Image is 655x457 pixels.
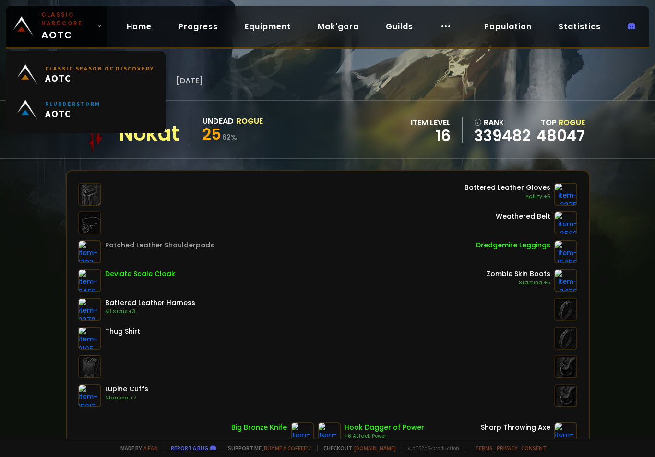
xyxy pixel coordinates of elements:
div: Stamina +5 [487,279,550,287]
div: Patched Leather Shoulderpads [105,240,214,250]
div: Rogue [237,115,263,127]
a: PlunderstormAOTC [12,92,160,128]
div: All Stats +3 [105,308,195,316]
div: Dredgemire Leggings [476,240,550,250]
a: a fan [143,445,158,452]
div: Nokat [119,127,179,141]
span: AOTC [41,11,94,42]
div: Undead [202,115,234,127]
span: v. d752d5 - production [402,445,459,452]
span: AOTC [45,107,100,119]
div: Thug Shirt [105,327,140,337]
img: item-3848 [291,422,314,445]
small: Classic Season of Discovery [45,65,154,72]
span: [DATE] [176,75,203,87]
a: Guilds [378,17,421,36]
a: [DOMAIN_NAME] [354,445,396,452]
img: item-1793 [78,240,101,263]
div: Battered Leather Gloves [464,183,550,193]
a: Privacy [497,445,517,452]
a: 339482 [474,129,531,143]
a: Statistics [551,17,608,36]
div: Deviate Scale Cloak [105,269,175,279]
span: Made by [115,445,158,452]
span: AOTC [45,72,154,84]
div: Top [536,117,585,129]
img: item-2375 [554,183,577,206]
a: Mak'gora [310,17,367,36]
img: item-2370 [78,298,101,321]
img: item-3583 [554,211,577,234]
img: item-3135 [554,422,577,445]
a: Home [119,17,159,36]
small: 62 % [222,132,237,142]
a: Progress [171,17,226,36]
small: Plunderstorm [45,100,100,107]
div: Big Bronze Knife [231,422,287,433]
img: item-2105 [78,327,101,350]
img: item-3184 [318,422,341,445]
span: Checkout [317,445,396,452]
a: Consent [521,445,547,452]
span: Rogue [559,117,585,128]
img: item-3439 [554,269,577,292]
img: item-6466 [78,269,101,292]
span: Support me, [222,445,311,452]
div: Stamina +7 [105,394,148,402]
div: 16 [411,129,451,143]
div: Agility +5 [464,193,550,200]
a: Report a bug [171,445,208,452]
div: item level [411,117,451,129]
img: item-15013 [78,384,101,407]
a: Buy me a coffee [264,445,311,452]
div: +6 Attack Power [345,433,424,440]
a: Classic HardcoreAOTC [6,6,107,47]
div: Weathered Belt [496,211,550,222]
div: Zombie Skin Boots [487,269,550,279]
div: rank [474,117,531,129]
img: item-15450 [554,240,577,263]
div: Lupine Cuffs [105,384,148,394]
a: Population [476,17,539,36]
div: Hook Dagger of Power [345,422,424,433]
a: Equipment [237,17,298,36]
a: Terms [475,445,493,452]
div: Battered Leather Harness [105,298,195,308]
span: 25 [202,123,221,145]
a: Classic Season of DiscoveryAOTC [12,57,160,92]
small: Classic Hardcore [41,11,94,28]
a: 48047 [536,125,585,146]
div: Sharp Throwing Axe [481,422,550,433]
